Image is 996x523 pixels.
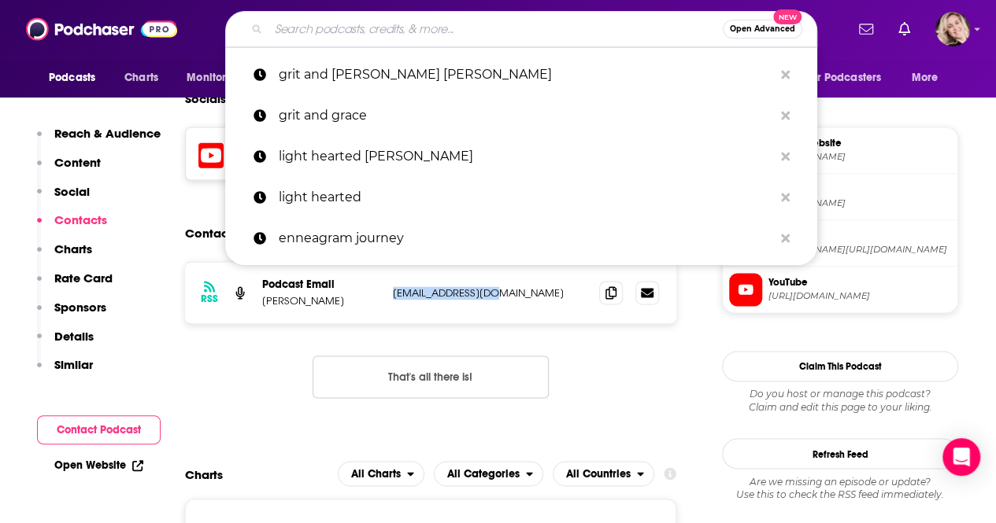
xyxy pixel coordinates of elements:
[935,12,970,46] img: User Profile
[773,9,802,24] span: New
[351,468,401,479] span: All Charts
[54,241,92,256] p: Charts
[225,11,817,47] div: Search podcasts, credits, & more...
[37,184,90,213] button: Social
[935,12,970,46] button: Show profile menu
[49,67,95,89] span: Podcasts
[768,229,951,243] span: Instagram
[935,12,970,46] span: Logged in as kkclayton
[768,197,951,209] span: anchor.fm
[38,63,116,93] button: open menu
[54,329,94,344] p: Details
[225,54,817,95] a: grit and [PERSON_NAME] [PERSON_NAME]
[313,355,549,398] button: Nothing here.
[722,438,958,469] button: Refresh Feed
[723,20,802,39] button: Open AdvancedNew
[279,95,773,136] p: grit and grace
[942,438,980,476] div: Open Intercom Messenger
[447,468,520,479] span: All Categories
[729,134,951,167] a: Official Website[DOMAIN_NAME]
[768,182,951,197] span: RSS Feed
[225,218,817,259] a: enneagram journey
[124,67,158,89] span: Charts
[338,461,424,486] h2: Platforms
[722,388,958,400] span: Do you host or manage this podcast?
[892,16,916,42] a: Show notifications dropdown
[262,278,380,291] p: Podcast Email
[729,227,951,260] a: Instagram[DOMAIN_NAME][URL][DOMAIN_NAME]
[54,126,161,141] p: Reach & Audience
[225,136,817,177] a: light hearted [PERSON_NAME]
[176,63,263,93] button: open menu
[54,459,143,472] a: Open Website
[566,468,631,479] span: All Countries
[37,300,106,329] button: Sponsors
[185,84,226,114] h2: Socials
[37,357,93,386] button: Similar
[114,63,168,93] a: Charts
[768,290,951,302] span: https://www.youtube.com/@GritandGracePodcastTX
[729,273,951,306] a: YouTube[URL][DOMAIN_NAME]
[37,212,107,241] button: Contacts
[722,388,958,413] div: Claim and edit this page to your liking.
[338,461,424,486] button: open menu
[37,415,161,444] button: Contact Podcast
[225,95,817,136] a: grit and grace
[279,136,773,177] p: light hearted britton
[54,357,93,372] p: Similar
[279,177,773,218] p: light hearted
[729,180,951,213] a: RSS Feed[DOMAIN_NAME]
[434,461,543,486] button: open menu
[722,475,958,500] div: Are we missing an episode or update? Use this to check the RSS feed immediately.
[553,461,654,486] h2: Countries
[768,151,951,163] span: gritgraceministrie.wixsite.com
[185,219,238,249] h2: Contacts
[201,293,218,305] h3: RSS
[225,177,817,218] a: light hearted
[54,271,113,285] p: Rate Card
[730,25,795,33] span: Open Advanced
[722,351,958,381] button: Claim This Podcast
[268,17,723,42] input: Search podcasts, credits, & more...
[37,155,101,184] button: Content
[185,466,223,481] h2: Charts
[37,126,161,155] button: Reach & Audience
[54,300,106,315] p: Sponsors
[26,14,177,44] img: Podchaser - Follow, Share and Rate Podcasts
[187,67,243,89] span: Monitoring
[912,67,939,89] span: More
[37,241,92,271] button: Charts
[901,63,958,93] button: open menu
[54,155,101,170] p: Content
[54,212,107,227] p: Contacts
[768,136,951,150] span: Official Website
[553,461,654,486] button: open menu
[805,67,881,89] span: For Podcasters
[279,54,773,95] p: grit and grace tonya burton
[393,286,587,300] p: [EMAIL_ADDRESS][DOMAIN_NAME]
[54,184,90,199] p: Social
[768,275,951,289] span: YouTube
[434,461,543,486] h2: Categories
[37,271,113,300] button: Rate Card
[768,244,951,256] span: instagram.com/grit.and.grace.podcast
[795,63,904,93] button: open menu
[853,16,879,42] a: Show notifications dropdown
[279,218,773,259] p: enneagram journey
[37,329,94,358] button: Details
[262,294,380,308] p: [PERSON_NAME]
